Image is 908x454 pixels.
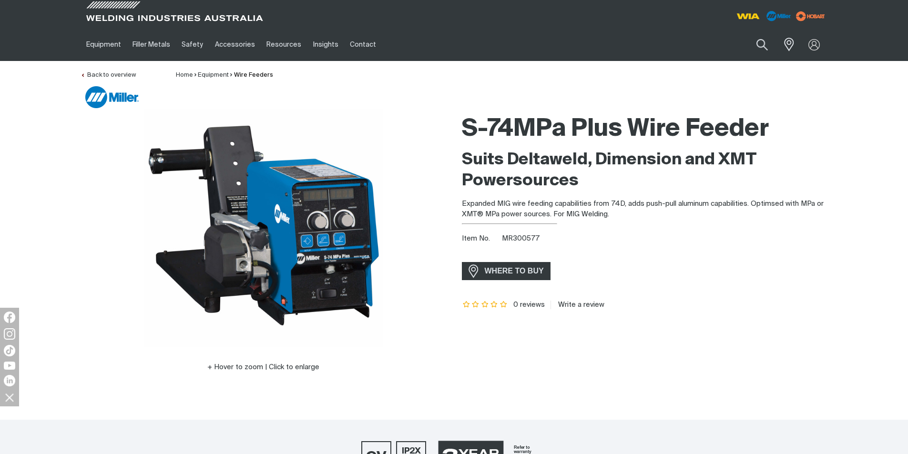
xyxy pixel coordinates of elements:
img: Instagram [4,328,15,340]
a: Contact [344,28,382,61]
img: miller [793,9,828,23]
img: Miller [85,86,139,108]
h1: S-74MPa Plus Wire Feeder [462,114,828,145]
span: 0 reviews [513,301,545,308]
a: Equipment [81,28,127,61]
h2: Suits Deltaweld, Dimension and XMT Powersources [462,150,828,192]
a: Back to overview [81,72,136,78]
a: Wire Feeders [234,72,273,78]
img: LinkedIn [4,375,15,386]
span: WHERE TO BUY [479,263,550,279]
a: Accessories [209,28,261,61]
img: Facebook [4,312,15,323]
img: hide socials [1,389,18,405]
a: Safety [176,28,209,61]
span: Rating: {0} [462,302,509,308]
a: Home [176,72,193,78]
a: Write a review [551,301,604,309]
a: Equipment [198,72,229,78]
button: Hover to zoom | Click to enlarge [202,362,325,373]
a: Resources [261,28,307,61]
a: Insights [307,28,344,61]
nav: Main [81,28,641,61]
span: MR300577 [502,235,540,242]
nav: Breadcrumb [176,71,273,80]
a: Filler Metals [127,28,176,61]
a: WHERE TO BUY [462,262,551,280]
img: YouTube [4,362,15,370]
span: Item No. [462,233,500,244]
p: Expanded MIG wire feeding capabilities from 74D, adds push-pull aluminum capabilities. Optimsed w... [462,199,828,220]
button: Search products [746,33,778,56]
img: TikTok [4,345,15,356]
input: Product name or item number... [734,33,778,56]
img: S-74 MPa Plus [144,109,383,347]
